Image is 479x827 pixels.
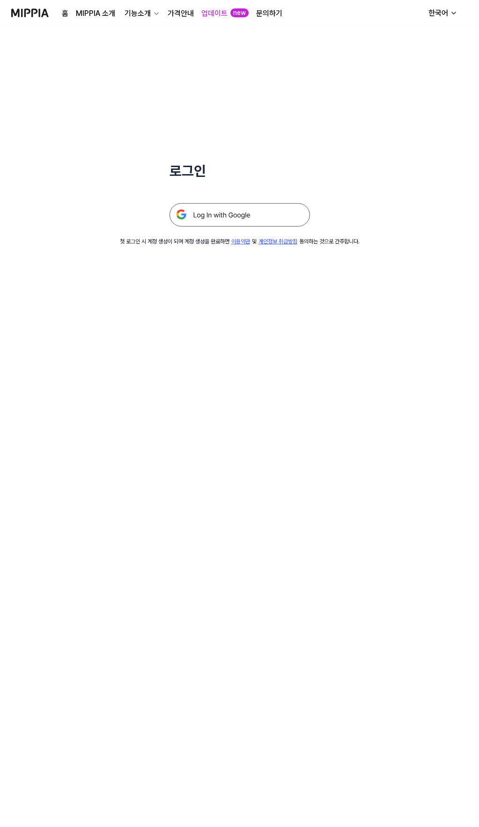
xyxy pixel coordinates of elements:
[168,8,194,19] a: 가격안내
[258,238,297,245] a: 개인정보 취급방침
[120,238,360,246] div: 첫 로그인 시 계정 생성이 되며 계정 생성을 완료하면 및 동의하는 것으로 간주합니다.
[230,8,249,18] div: new
[123,8,153,19] div: 기능소개
[427,7,450,19] div: 한국어
[169,161,310,181] h1: 로그인
[169,203,310,227] img: 구글 로그인 버튼
[62,8,68,19] a: 홈
[201,8,228,19] a: 업데이트
[123,8,160,19] button: 기능소개
[421,4,463,22] button: 한국어
[231,238,250,245] a: 이용약관
[256,8,282,19] a: 문의하기
[76,8,115,19] a: MIPPIA 소개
